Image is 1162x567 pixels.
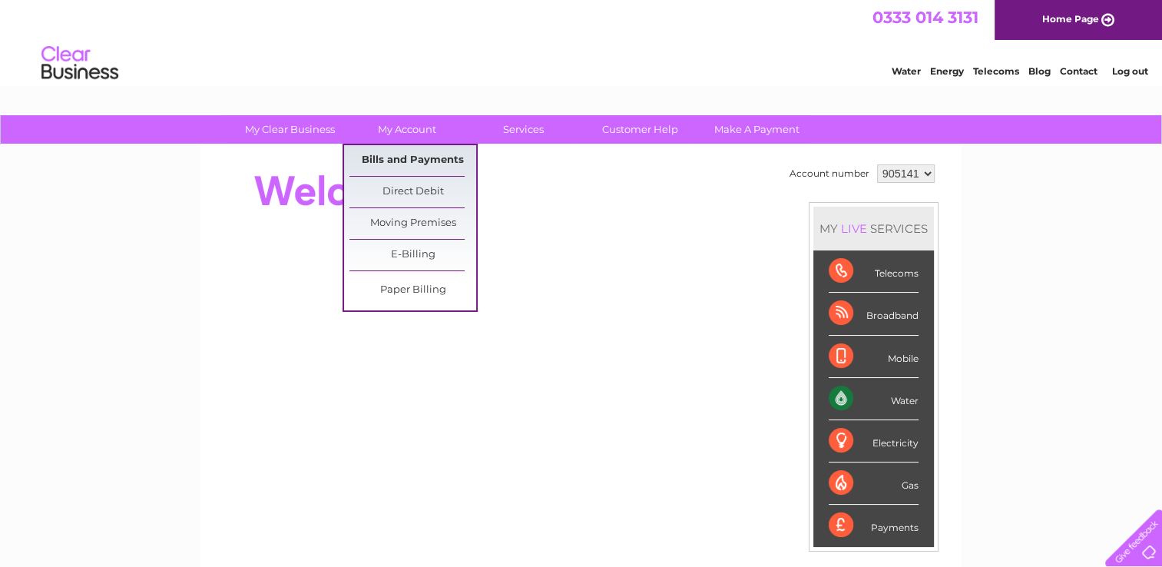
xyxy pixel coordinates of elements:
a: Log out [1111,65,1147,77]
a: Customer Help [577,115,703,144]
a: Direct Debit [349,177,476,207]
a: Contact [1060,65,1097,77]
a: E-Billing [349,240,476,270]
a: Water [892,65,921,77]
div: Broadband [829,293,919,335]
a: My Account [343,115,470,144]
div: Water [829,378,919,420]
div: Payments [829,505,919,546]
a: Services [460,115,587,144]
div: Electricity [829,420,919,463]
a: Telecoms [973,65,1019,77]
div: Telecoms [829,250,919,293]
img: logo.png [41,40,119,87]
a: Paper Billing [349,275,476,306]
div: Gas [829,463,919,505]
a: Blog [1028,65,1051,77]
div: LIVE [838,221,870,236]
a: Moving Premises [349,208,476,239]
td: Account number [786,161,873,187]
div: Clear Business is a trading name of Verastar Limited (registered in [GEOGRAPHIC_DATA] No. 3667643... [219,8,945,75]
div: MY SERVICES [813,207,934,250]
a: My Clear Business [227,115,353,144]
a: Make A Payment [694,115,820,144]
a: Energy [930,65,964,77]
a: Bills and Payments [349,145,476,176]
div: Mobile [829,336,919,378]
a: 0333 014 3131 [872,8,978,27]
